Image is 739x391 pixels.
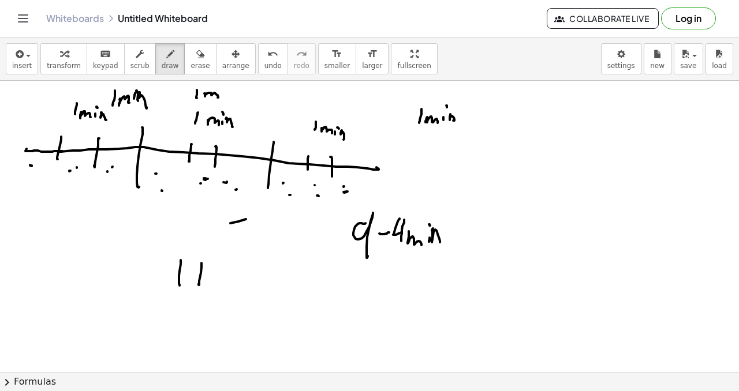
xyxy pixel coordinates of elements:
[258,43,288,74] button: undoundo
[644,43,671,74] button: new
[324,62,350,70] span: smaller
[191,62,210,70] span: erase
[40,43,87,74] button: transform
[680,62,696,70] span: save
[607,62,635,70] span: settings
[712,62,727,70] span: load
[47,62,81,70] span: transform
[650,62,665,70] span: new
[6,43,38,74] button: insert
[124,43,156,74] button: scrub
[288,43,316,74] button: redoredo
[397,62,431,70] span: fullscreen
[267,47,278,61] i: undo
[367,47,378,61] i: format_size
[100,47,111,61] i: keyboard
[294,62,309,70] span: redo
[162,62,179,70] span: draw
[362,62,382,70] span: larger
[222,62,249,70] span: arrange
[557,13,649,24] span: Collaborate Live
[356,43,389,74] button: format_sizelarger
[46,13,104,24] a: Whiteboards
[130,62,150,70] span: scrub
[661,7,716,29] button: Log in
[674,43,703,74] button: save
[331,47,342,61] i: format_size
[93,62,118,70] span: keypad
[14,9,32,28] button: Toggle navigation
[184,43,216,74] button: erase
[318,43,356,74] button: format_sizesmaller
[216,43,256,74] button: arrange
[601,43,641,74] button: settings
[155,43,185,74] button: draw
[296,47,307,61] i: redo
[547,8,659,29] button: Collaborate Live
[391,43,437,74] button: fullscreen
[264,62,282,70] span: undo
[706,43,733,74] button: load
[12,62,32,70] span: insert
[87,43,125,74] button: keyboardkeypad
